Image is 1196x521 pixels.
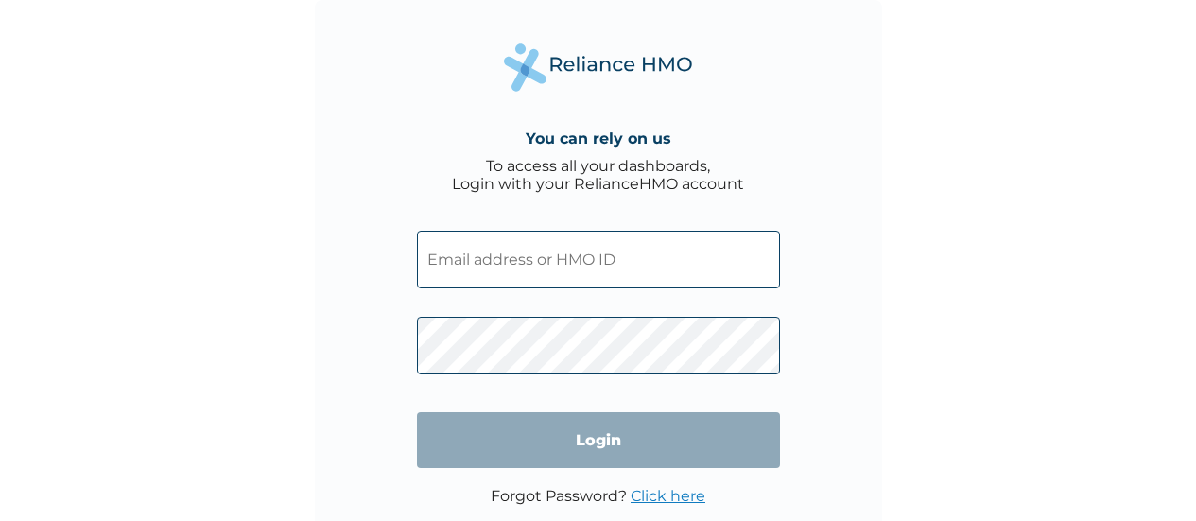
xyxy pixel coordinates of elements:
[417,412,780,468] input: Login
[417,231,780,288] input: Email address or HMO ID
[631,487,705,505] a: Click here
[526,130,671,148] h4: You can rely on us
[452,157,744,193] div: To access all your dashboards, Login with your RelianceHMO account
[504,43,693,92] img: Reliance Health's Logo
[491,487,705,505] p: Forgot Password?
